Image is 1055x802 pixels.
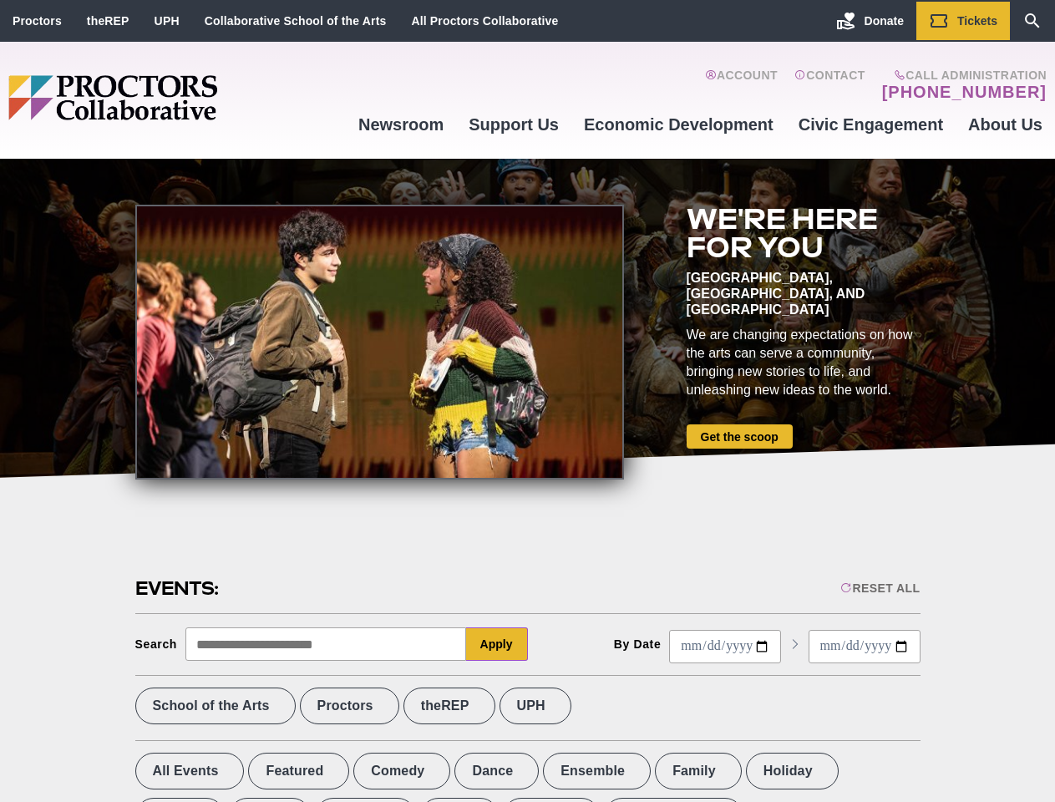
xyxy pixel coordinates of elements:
a: Donate [824,2,916,40]
label: Holiday [746,753,839,789]
a: theREP [87,14,129,28]
a: UPH [155,14,180,28]
a: Newsroom [346,102,456,147]
a: Get the scoop [687,424,793,449]
a: Collaborative School of the Arts [205,14,387,28]
label: theREP [403,688,495,724]
div: Reset All [840,581,920,595]
h2: Events: [135,576,221,601]
label: All Events [135,753,245,789]
label: Featured [248,753,349,789]
span: Donate [865,14,904,28]
a: About Us [956,102,1055,147]
label: Family [655,753,742,789]
h2: We're here for you [687,205,921,261]
label: School of the Arts [135,688,296,724]
a: All Proctors Collaborative [411,14,558,28]
a: Account [705,69,778,102]
a: Proctors [13,14,62,28]
label: UPH [500,688,571,724]
a: Civic Engagement [786,102,956,147]
label: Ensemble [543,753,651,789]
a: [PHONE_NUMBER] [882,82,1047,102]
span: Tickets [957,14,997,28]
button: Apply [466,627,528,661]
a: Search [1010,2,1055,40]
span: Call Administration [877,69,1047,82]
div: Search [135,637,178,651]
label: Proctors [300,688,399,724]
label: Comedy [353,753,450,789]
a: Economic Development [571,102,786,147]
div: We are changing expectations on how the arts can serve a community, bringing new stories to life,... [687,326,921,399]
img: Proctors logo [8,75,346,120]
div: By Date [614,637,662,651]
a: Tickets [916,2,1010,40]
label: Dance [454,753,539,789]
a: Contact [794,69,865,102]
div: [GEOGRAPHIC_DATA], [GEOGRAPHIC_DATA], and [GEOGRAPHIC_DATA] [687,270,921,317]
a: Support Us [456,102,571,147]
